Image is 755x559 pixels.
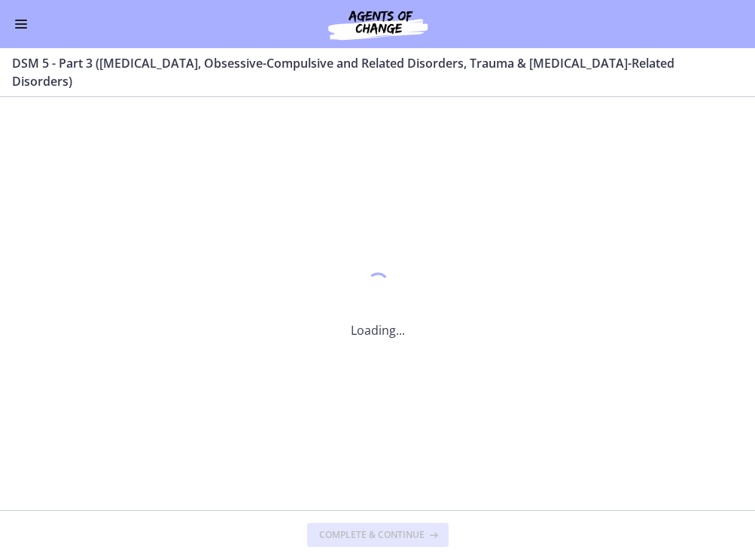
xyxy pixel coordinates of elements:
span: Complete & continue [319,529,425,541]
img: Agents of Change Social Work Test Prep [288,6,468,42]
button: Complete & continue [307,523,449,547]
div: 1 [351,269,405,303]
h3: DSM 5 - Part 3 ([MEDICAL_DATA], Obsessive-Compulsive and Related Disorders, Trauma & [MEDICAL_DAT... [12,54,725,90]
button: Enable menu [12,15,30,33]
p: Loading... [351,321,405,339]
